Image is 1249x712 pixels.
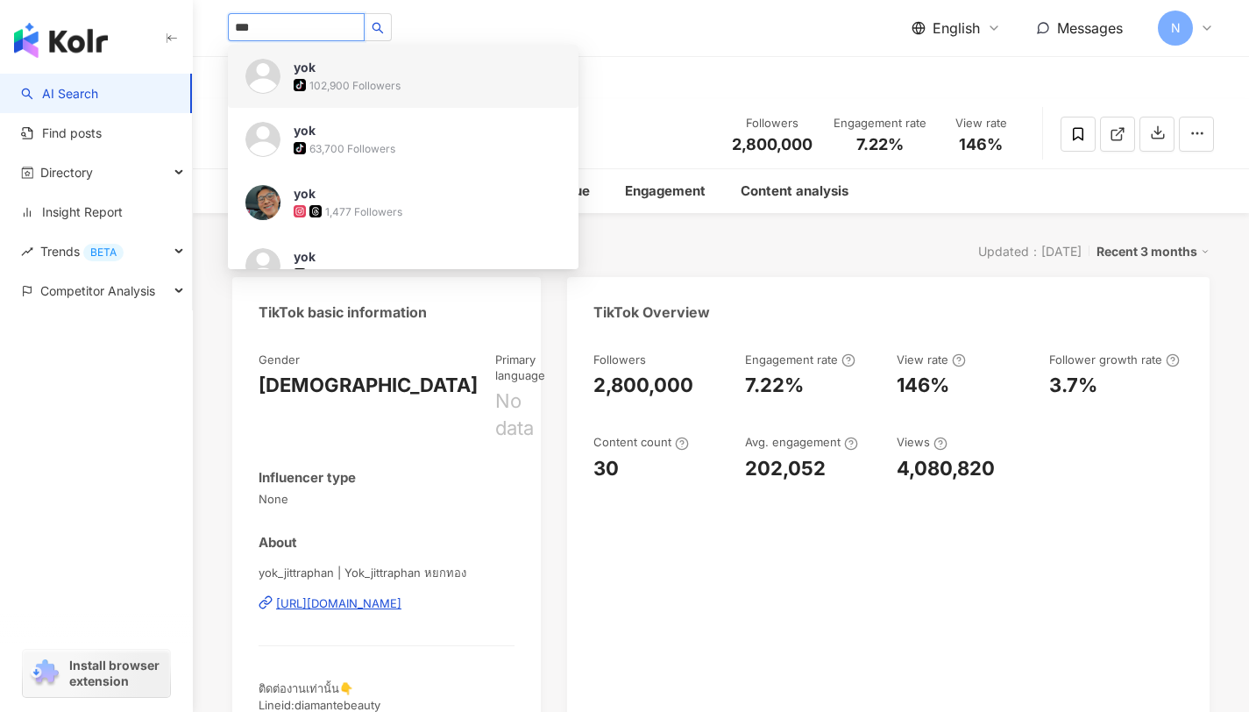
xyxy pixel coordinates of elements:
[259,303,427,322] div: TikTok basic information
[40,271,155,310] span: Competitor Analysis
[21,203,123,221] a: Insight Report
[1049,372,1097,399] div: 3.7%
[593,303,710,322] div: TikTok Overview
[745,372,804,399] div: 7.22%
[259,468,356,487] div: Influencer type
[732,135,813,153] span: 2,800,000
[259,372,478,399] div: [DEMOGRAPHIC_DATA]
[21,85,98,103] a: searchAI Search
[372,22,384,34] span: search
[897,352,966,367] div: View rate
[1171,18,1181,38] span: N
[259,533,297,552] div: About
[593,372,693,399] div: 2,800,000
[23,650,170,697] a: chrome extensionInstall browser extension
[834,115,926,132] div: Engagement rate
[40,153,93,192] span: Directory
[978,245,1082,259] div: Updated：[DATE]
[276,595,401,611] div: [URL][DOMAIN_NAME]
[309,267,401,282] div: 363,300 Followers
[741,181,848,202] div: Content analysis
[14,23,108,58] img: logo
[959,136,1003,153] span: 146%
[309,78,401,93] div: 102,900 Followers
[897,455,995,482] div: 4,080,820
[245,59,280,94] img: KOL Avatar
[933,18,980,38] span: English
[495,352,545,383] div: Primary language
[245,185,280,220] img: KOL Avatar
[1057,19,1123,37] span: Messages
[1096,240,1210,263] div: Recent 3 months
[245,248,280,283] img: KOL Avatar
[947,115,1014,132] div: View rate
[625,181,706,202] div: Engagement
[21,125,102,142] a: Find posts
[294,185,316,203] div: yok
[745,455,826,482] div: 202,052
[294,122,316,139] div: yok
[745,352,855,367] div: Engagement rate
[28,659,61,687] img: chrome extension
[593,455,619,482] div: 30
[1049,352,1180,367] div: Follower growth rate
[897,434,947,450] div: Views
[309,141,395,156] div: 63,700 Followers
[897,372,949,399] div: 146%
[259,595,515,611] a: [URL][DOMAIN_NAME]
[245,122,280,157] img: KOL Avatar
[593,352,646,367] div: Followers
[259,352,300,367] div: Gender
[294,59,316,76] div: yok
[745,434,858,450] div: Avg. engagement
[259,565,515,580] span: yok_jittraphan | Yok_jittraphan หยกทอง
[259,491,515,507] span: None
[69,658,165,689] span: Install browser extension
[593,434,689,450] div: Content count
[40,231,124,271] span: Trends
[325,204,402,219] div: 1,477 Followers
[83,244,124,261] div: BETA
[21,246,33,258] span: rise
[732,115,813,132] div: Followers
[294,248,316,266] div: yok
[495,388,545,442] div: No data
[856,136,904,153] span: 7.22%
